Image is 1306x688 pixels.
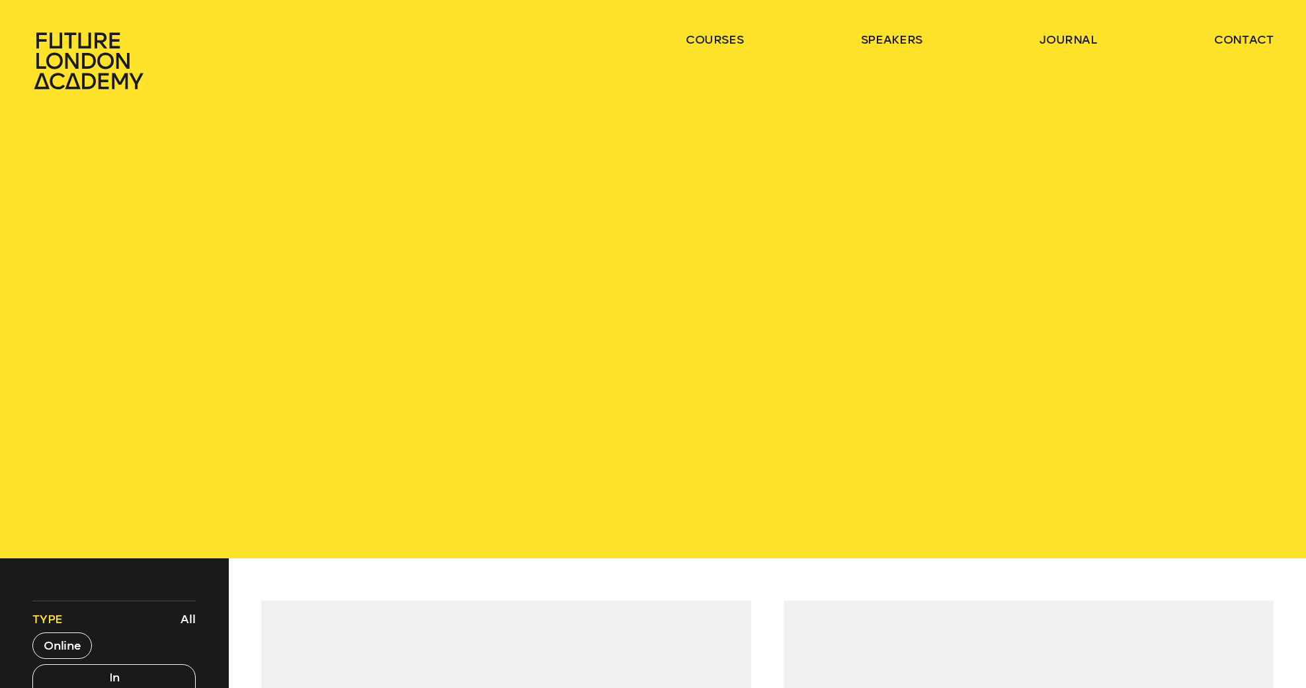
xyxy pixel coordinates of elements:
a: journal [1040,32,1097,48]
button: Online [32,632,92,659]
h1: our Programmes and courses [32,286,1273,460]
a: contact [1214,32,1274,48]
a: speakers [861,32,922,48]
a: courses [686,32,744,48]
span: Type [32,611,63,627]
button: All [177,608,199,630]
